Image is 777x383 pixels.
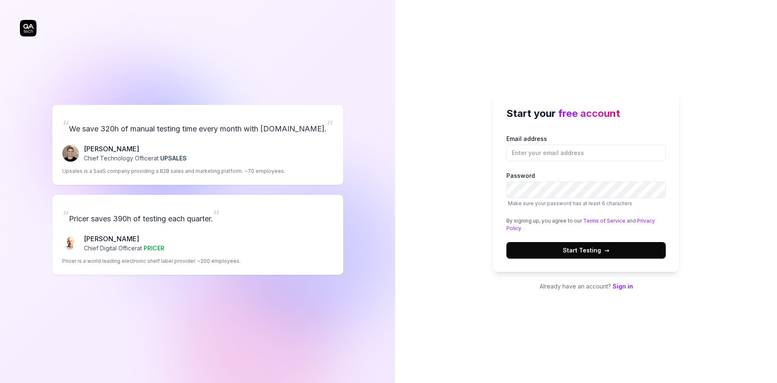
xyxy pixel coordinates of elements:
span: → [604,246,609,255]
a: Terms of Service [583,218,626,224]
p: Pricer saves 390h of testing each quarter. [62,205,333,227]
span: Make sure your password has at least 6 characters [508,200,632,206]
h2: Start your [506,106,666,121]
img: Fredrik Seidl [62,145,79,162]
label: Password [506,171,666,207]
p: Already have an account? [493,282,679,291]
span: Start Testing [563,246,609,255]
div: By signing up, you agree to our and [506,217,666,232]
a: “Pricer saves 390h of testing each quarter.”Chris Chalkitis[PERSON_NAME]Chief Digital Officerat P... [52,195,343,275]
p: Chief Technology Officer at [84,154,187,162]
input: Email address [506,145,666,161]
p: Chief Digital Officer at [84,244,164,252]
input: PasswordMake sure your password has at least 6 characters [506,182,666,198]
span: PRICER [144,245,164,252]
a: “We save 320h of manual testing time every month with [DOMAIN_NAME].”Fredrik Seidl[PERSON_NAME]Ch... [52,105,343,185]
p: [PERSON_NAME] [84,234,164,244]
label: Email address [506,134,666,161]
span: ” [213,207,220,225]
p: Pricer is a world leading electronic shelf label provider. ~200 employees. [62,257,241,265]
span: free account [558,107,620,119]
a: Privacy Policy [506,218,655,231]
span: UPSALES [160,155,187,162]
span: “ [62,207,69,225]
button: Start Testing→ [506,242,666,259]
img: Chris Chalkitis [62,235,79,252]
p: Upsales is a SaaS company providing a B2B sales and marketing platform. ~70 employees. [62,167,285,175]
span: ” [327,117,333,135]
p: [PERSON_NAME] [84,144,187,154]
p: We save 320h of manual testing time every month with [DOMAIN_NAME]. [62,115,333,137]
a: Sign in [613,283,633,290]
span: “ [62,117,69,135]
